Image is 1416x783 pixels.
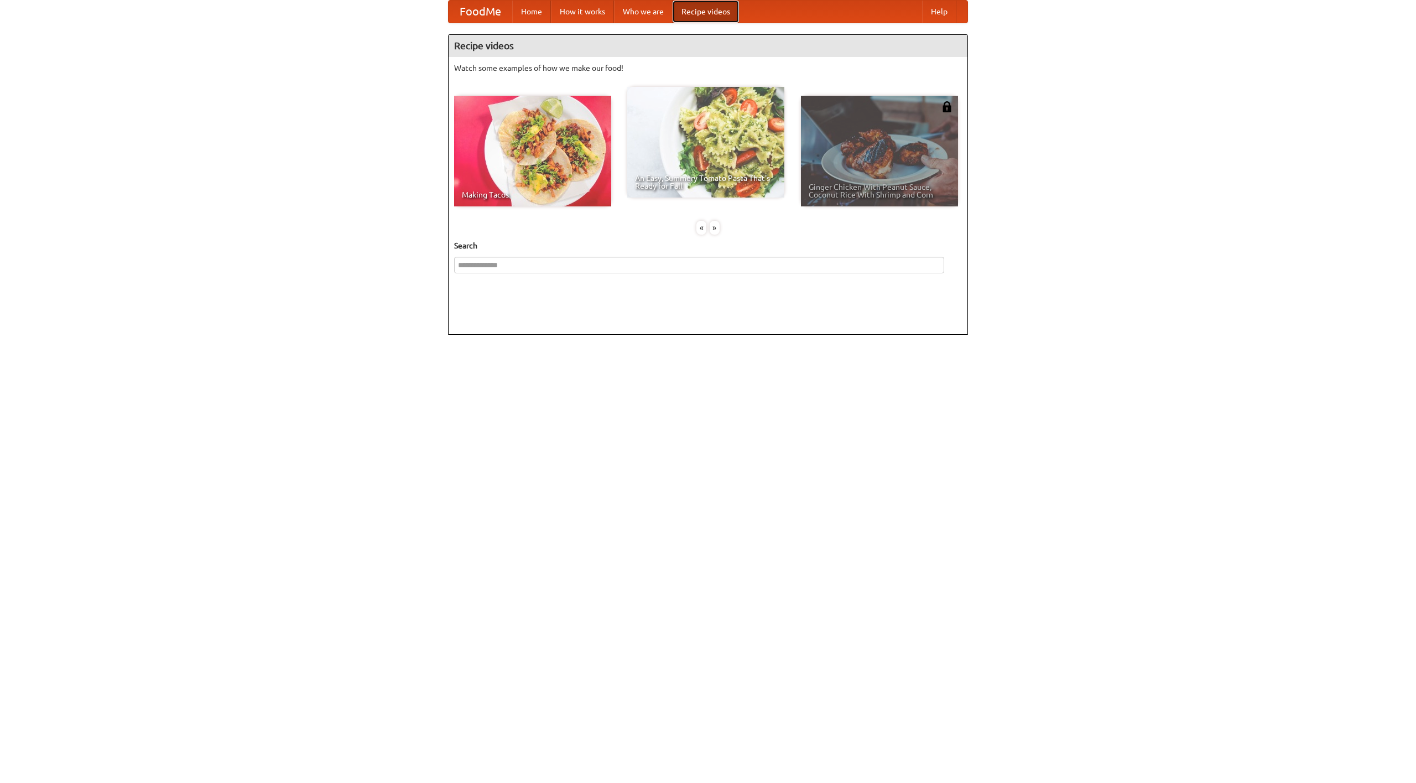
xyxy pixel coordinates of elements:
h5: Search [454,240,962,251]
span: Making Tacos [462,191,603,199]
div: « [696,221,706,235]
a: Help [922,1,956,23]
a: Making Tacos [454,96,611,206]
p: Watch some examples of how we make our food! [454,63,962,74]
a: Recipe videos [673,1,739,23]
img: 483408.png [941,101,952,112]
h4: Recipe videos [449,35,967,57]
div: » [710,221,720,235]
span: An Easy, Summery Tomato Pasta That's Ready for Fall [635,174,777,190]
a: FoodMe [449,1,512,23]
a: How it works [551,1,614,23]
a: Who we are [614,1,673,23]
a: An Easy, Summery Tomato Pasta That's Ready for Fall [627,87,784,198]
a: Home [512,1,551,23]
